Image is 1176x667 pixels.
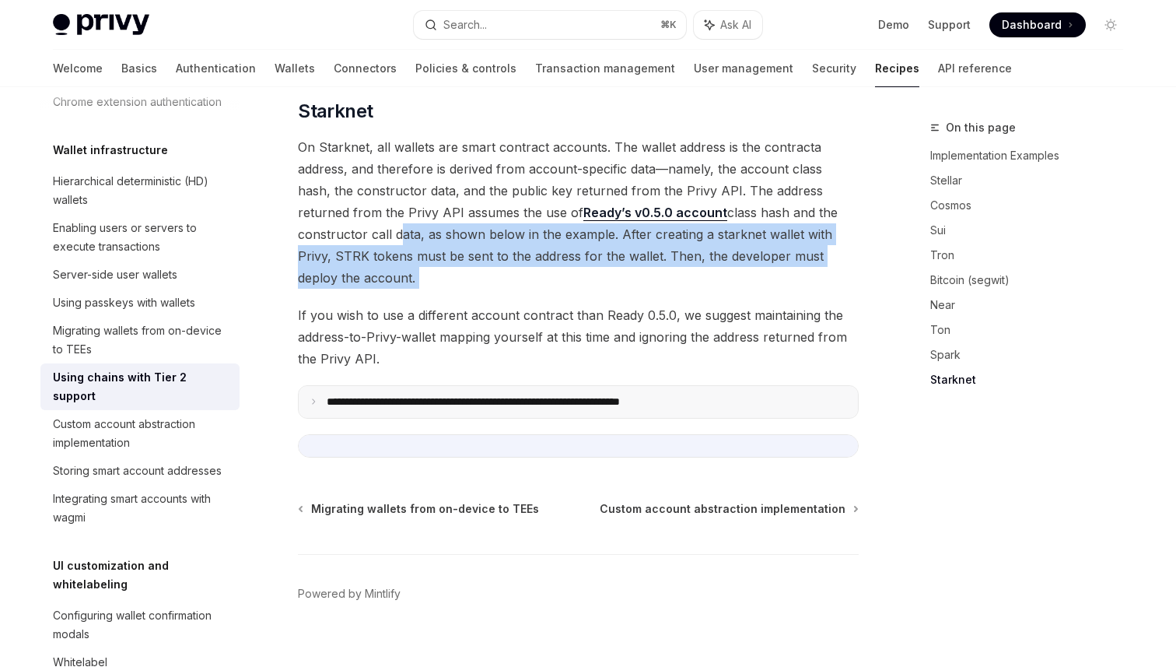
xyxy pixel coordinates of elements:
a: Recipes [875,50,919,87]
div: Storing smart account addresses [53,462,222,480]
a: Security [812,50,856,87]
a: Ton [930,318,1136,342]
span: On Starknet, all wallets are smart contract accounts. The wallet address is the contracta address... [298,136,859,289]
div: Hierarchical deterministic (HD) wallets [53,172,230,209]
a: Migrating wallets from on-device to TEEs [40,317,240,363]
a: Hierarchical deterministic (HD) wallets [40,167,240,214]
a: Enabling users or servers to execute transactions [40,214,240,261]
a: Near [930,293,1136,318]
a: Storing smart account addresses [40,457,240,485]
a: Tron [930,243,1136,268]
a: Using chains with Tier 2 support [40,363,240,410]
span: Custom account abstraction implementation [600,501,845,517]
a: Server-side user wallets [40,261,240,289]
a: Transaction management [535,50,675,87]
a: Connectors [334,50,397,87]
a: Wallets [275,50,315,87]
div: Search... [443,16,487,34]
a: Ready’s v0.5.0 account [583,205,727,221]
a: Demo [878,17,909,33]
div: Custom account abstraction implementation [53,415,230,452]
a: Bitcoin (segwit) [930,268,1136,293]
span: Migrating wallets from on-device to TEEs [311,501,539,517]
span: If you wish to use a different account contract than Ready 0.5.0, we suggest maintaining the addr... [298,304,859,370]
div: Using passkeys with wallets [53,293,195,312]
a: Custom account abstraction implementation [600,501,857,517]
span: ⌘ K [660,19,677,31]
a: Policies & controls [415,50,516,87]
button: Search...⌘K [414,11,686,39]
span: Dashboard [1002,17,1062,33]
a: Custom account abstraction implementation [40,410,240,457]
a: Configuring wallet confirmation modals [40,602,240,648]
h5: UI customization and whitelabeling [53,556,240,594]
a: Spark [930,342,1136,367]
a: Authentication [176,50,256,87]
h5: Wallet infrastructure [53,141,168,160]
a: Dashboard [989,12,1086,37]
a: Using passkeys with wallets [40,289,240,317]
button: Ask AI [694,11,762,39]
a: Migrating wallets from on-device to TEEs [299,501,539,517]
div: Migrating wallets from on-device to TEEs [53,321,230,359]
div: Using chains with Tier 2 support [53,368,230,405]
div: Integrating smart accounts with wagmi [53,490,230,527]
span: Starknet [298,99,373,124]
div: Server-side user wallets [53,265,177,284]
a: API reference [938,50,1012,87]
span: Ask AI [720,17,751,33]
a: Stellar [930,168,1136,193]
div: Enabling users or servers to execute transactions [53,219,230,256]
a: Support [928,17,971,33]
span: On this page [946,118,1016,137]
a: Cosmos [930,193,1136,218]
a: Basics [121,50,157,87]
img: light logo [53,14,149,36]
button: Toggle dark mode [1098,12,1123,37]
div: Configuring wallet confirmation modals [53,606,230,644]
a: Welcome [53,50,103,87]
a: Integrating smart accounts with wagmi [40,485,240,532]
a: User management [694,50,793,87]
a: Powered by Mintlify [298,586,401,602]
a: Sui [930,218,1136,243]
a: Starknet [930,367,1136,392]
a: Implementation Examples [930,143,1136,168]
